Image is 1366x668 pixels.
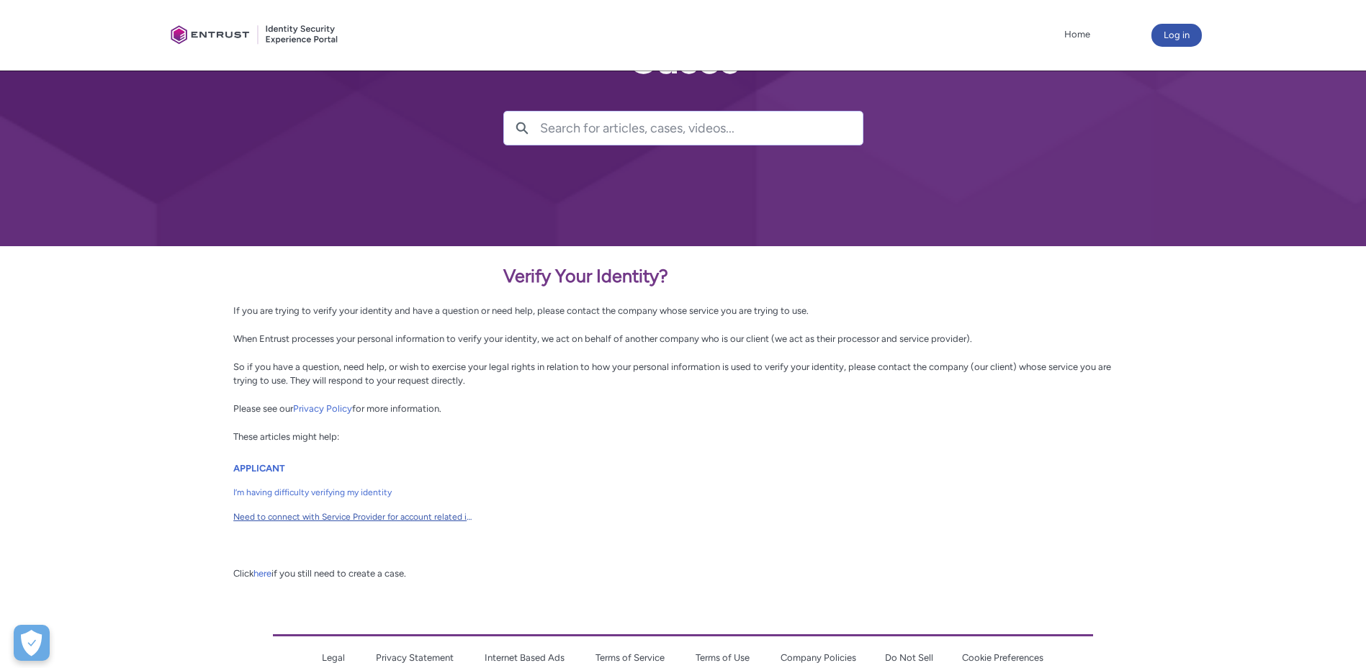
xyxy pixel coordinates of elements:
span: I’m having difficulty verifying my identity [233,486,472,499]
div: If you are trying to verify your identity and have a question or need help, please contact the co... [233,263,1133,444]
a: Do Not Sell [885,652,933,663]
a: here [253,568,271,579]
a: Terms of Service [596,652,665,663]
a: Legal [322,652,345,663]
a: Home [1061,24,1094,45]
a: Company Policies [781,652,856,663]
button: Log in [1151,24,1202,47]
a: Terms of Use [696,652,750,663]
button: Search [504,112,540,145]
a: Need to connect with Service Provider for account related issues [233,505,472,529]
a: Privacy Policy [293,403,352,414]
span: Need to connect with Service Provider for account related issues [233,510,472,523]
a: Privacy Statement [376,652,454,663]
button: Open Preferences [14,625,50,661]
input: Search for articles, cases, videos... [540,112,863,145]
a: APPLICANT [233,463,285,474]
a: Internet Based Ads [485,652,565,663]
div: Click if you still need to create a case. [233,567,1133,581]
div: Cookie Preferences [14,625,50,661]
h2: Cases [503,37,863,82]
a: I’m having difficulty verifying my identity [233,480,472,505]
a: Cookie Preferences [962,652,1043,663]
p: Verify Your Identity? [233,263,1133,290]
